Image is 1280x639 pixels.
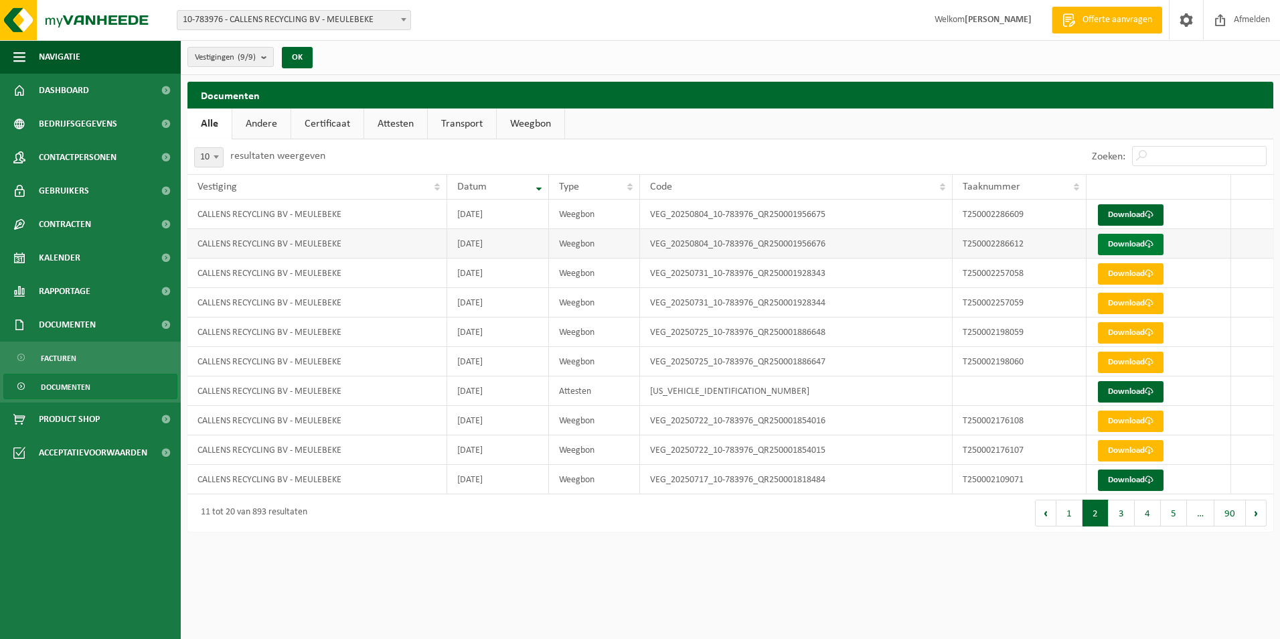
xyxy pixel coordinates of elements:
td: VEG_20250731_10-783976_QR250001928343 [640,259,953,288]
td: Weegbon [549,229,639,259]
td: [DATE] [447,200,550,229]
count: (9/9) [238,53,256,62]
td: [US_VEHICLE_IDENTIFICATION_NUMBER] [640,376,953,406]
td: [DATE] [447,465,550,494]
button: 90 [1214,500,1246,526]
a: Download [1098,440,1164,461]
td: T250002198060 [953,347,1087,376]
td: [DATE] [447,376,550,406]
td: [DATE] [447,347,550,376]
span: 10-783976 - CALLENS RECYCLING BV - MEULEBEKE [177,11,410,29]
span: Vestigingen [195,48,256,68]
span: Dashboard [39,74,89,107]
a: Download [1098,204,1164,226]
a: Download [1098,293,1164,314]
button: OK [282,47,313,68]
a: Certificaat [291,109,364,139]
span: Type [559,182,579,192]
span: Documenten [39,308,96,342]
td: VEG_20250725_10-783976_QR250001886648 [640,317,953,347]
td: CALLENS RECYCLING BV - MEULEBEKE [187,465,447,494]
td: T250002109071 [953,465,1087,494]
td: CALLENS RECYCLING BV - MEULEBEKE [187,376,447,406]
td: T250002286609 [953,200,1087,229]
td: VEG_20250804_10-783976_QR250001956675 [640,200,953,229]
a: Download [1098,470,1164,491]
td: T250002286612 [953,229,1087,259]
label: resultaten weergeven [230,151,325,161]
td: [DATE] [447,317,550,347]
label: Zoeken: [1092,151,1125,162]
td: VEG_20250731_10-783976_QR250001928344 [640,288,953,317]
button: 1 [1056,500,1083,526]
td: T250002257059 [953,288,1087,317]
td: [DATE] [447,288,550,317]
span: Rapportage [39,275,90,308]
a: Transport [428,109,496,139]
td: Weegbon [549,288,639,317]
span: Contactpersonen [39,141,116,174]
td: T250002176107 [953,435,1087,465]
td: [DATE] [447,435,550,465]
td: [DATE] [447,229,550,259]
span: Code [650,182,672,192]
button: Vestigingen(9/9) [187,47,274,67]
strong: [PERSON_NAME] [965,15,1032,25]
button: Next [1246,500,1267,526]
button: 3 [1109,500,1135,526]
td: VEG_20250717_10-783976_QR250001818484 [640,465,953,494]
a: Andere [232,109,291,139]
span: Acceptatievoorwaarden [39,436,147,470]
td: VEG_20250722_10-783976_QR250001854015 [640,435,953,465]
td: Attesten [549,376,639,406]
a: Download [1098,411,1164,432]
button: 5 [1161,500,1187,526]
button: 4 [1135,500,1161,526]
td: CALLENS RECYCLING BV - MEULEBEKE [187,288,447,317]
span: Documenten [41,374,90,400]
a: Attesten [364,109,427,139]
a: Download [1098,352,1164,373]
td: [DATE] [447,406,550,435]
span: 10 [194,147,224,167]
span: Offerte aanvragen [1079,13,1155,27]
span: Navigatie [39,40,80,74]
a: Weegbon [497,109,564,139]
span: Datum [457,182,487,192]
td: T250002198059 [953,317,1087,347]
td: Weegbon [549,317,639,347]
td: Weegbon [549,435,639,465]
a: Documenten [3,374,177,399]
div: 11 tot 20 van 893 resultaten [194,501,307,525]
a: Download [1098,322,1164,344]
td: VEG_20250722_10-783976_QR250001854016 [640,406,953,435]
td: Weegbon [549,347,639,376]
td: Weegbon [549,406,639,435]
span: Gebruikers [39,174,89,208]
span: Vestiging [197,182,237,192]
span: … [1187,500,1214,526]
td: T250002176108 [953,406,1087,435]
td: CALLENS RECYCLING BV - MEULEBEKE [187,200,447,229]
span: Taaknummer [963,182,1020,192]
td: CALLENS RECYCLING BV - MEULEBEKE [187,347,447,376]
h2: Documenten [187,82,1273,108]
td: CALLENS RECYCLING BV - MEULEBEKE [187,317,447,347]
td: Weegbon [549,200,639,229]
td: T250002257058 [953,259,1087,288]
button: 2 [1083,500,1109,526]
td: VEG_20250804_10-783976_QR250001956676 [640,229,953,259]
td: CALLENS RECYCLING BV - MEULEBEKE [187,406,447,435]
td: CALLENS RECYCLING BV - MEULEBEKE [187,259,447,288]
button: Previous [1035,500,1056,526]
td: Weegbon [549,259,639,288]
a: Alle [187,109,232,139]
span: Bedrijfsgegevens [39,107,117,141]
td: VEG_20250725_10-783976_QR250001886647 [640,347,953,376]
span: 10-783976 - CALLENS RECYCLING BV - MEULEBEKE [177,10,411,30]
span: 10 [195,148,223,167]
a: Facturen [3,345,177,370]
td: CALLENS RECYCLING BV - MEULEBEKE [187,229,447,259]
span: Contracten [39,208,91,241]
span: Facturen [41,346,76,371]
